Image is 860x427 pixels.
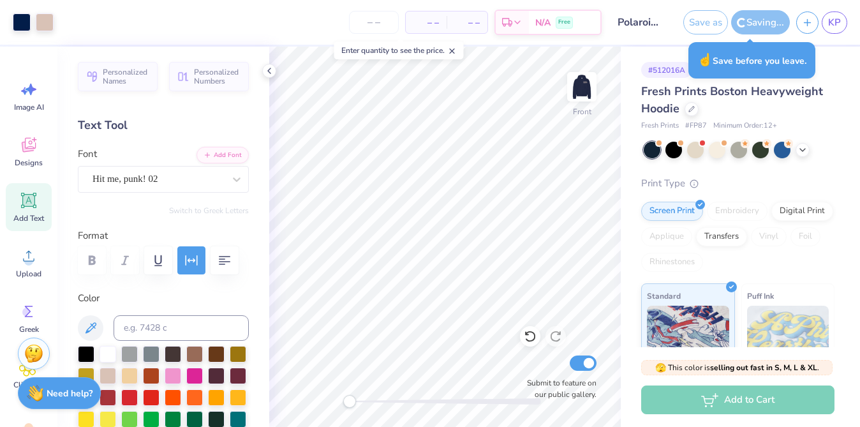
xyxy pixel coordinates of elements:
[454,16,480,29] span: – –
[558,18,570,27] span: Free
[647,306,729,370] img: Standard
[413,16,439,29] span: – –
[696,227,747,246] div: Transfers
[169,206,249,216] button: Switch to Greek Letters
[697,52,713,68] span: ☝️
[78,62,158,91] button: Personalized Names
[647,289,681,303] span: Standard
[8,380,50,400] span: Clipart & logos
[751,227,787,246] div: Vinyl
[103,68,150,86] span: Personalized Names
[196,147,249,163] button: Add Font
[641,227,692,246] div: Applique
[641,62,692,78] div: # 512016A
[573,106,591,117] div: Front
[688,42,815,79] div: Save before you leave.
[14,102,44,112] span: Image AI
[520,377,597,400] label: Submit to feature on our public gallery.
[535,16,551,29] span: N/A
[169,62,249,91] button: Personalized Numbers
[78,117,249,134] div: Text Tool
[78,147,97,161] label: Font
[47,387,93,400] strong: Need help?
[569,74,595,100] img: Front
[828,15,841,30] span: KP
[608,10,671,35] input: Untitled Design
[641,253,703,272] div: Rhinestones
[655,362,666,374] span: 🫣
[19,324,39,334] span: Greek
[707,202,767,221] div: Embroidery
[15,158,43,168] span: Designs
[822,11,847,34] a: KP
[713,121,777,131] span: Minimum Order: 12 +
[641,121,679,131] span: Fresh Prints
[641,176,834,191] div: Print Type
[747,306,829,370] img: Puff Ink
[114,315,249,341] input: e.g. 7428 c
[641,202,703,221] div: Screen Print
[13,213,44,223] span: Add Text
[343,395,356,408] div: Accessibility label
[349,11,399,34] input: – –
[655,362,819,373] span: This color is .
[747,289,774,303] span: Puff Ink
[78,228,249,243] label: Format
[641,84,823,116] span: Fresh Prints Boston Heavyweight Hoodie
[710,363,817,373] strong: selling out fast in S, M, L & XL
[771,202,833,221] div: Digital Print
[78,291,249,306] label: Color
[194,68,241,86] span: Personalized Numbers
[334,41,464,59] div: Enter quantity to see the price.
[685,121,707,131] span: # FP87
[790,227,820,246] div: Foil
[16,269,41,279] span: Upload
